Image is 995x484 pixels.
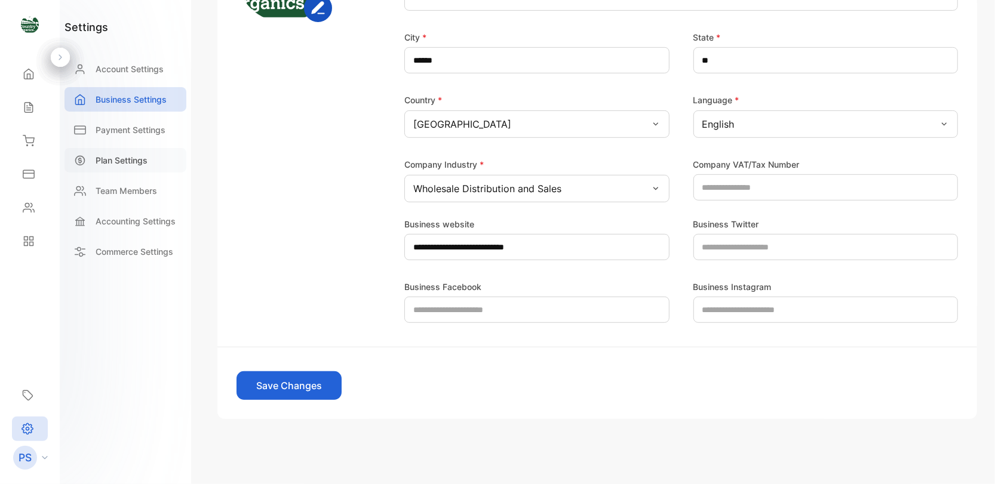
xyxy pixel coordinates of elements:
[404,280,481,293] label: Business Facebook
[65,148,186,172] a: Plan Settings
[96,154,148,167] p: Plan Settings
[693,31,721,44] label: State
[761,58,995,484] iframe: LiveChat chat widget
[237,371,342,400] button: Save Changes
[693,280,772,293] label: Business Instagram
[693,218,759,230] label: Business Twitter
[65,118,186,142] a: Payment Settings
[96,245,173,258] p: Commerce Settings
[21,16,39,33] img: logo
[19,450,32,465] p: PS
[65,178,186,203] a: Team Members
[65,209,186,233] a: Accounting Settings
[96,124,165,136] p: Payment Settings
[404,218,474,230] label: Business website
[65,19,108,35] h1: settings
[404,159,484,169] label: Company Industry
[404,31,426,44] label: City
[96,184,157,197] p: Team Members
[693,158,800,171] label: Company VAT/Tax Number
[65,57,186,81] a: Account Settings
[96,215,176,227] p: Accounting Settings
[413,181,561,196] p: Wholesale Distribution and Sales
[96,93,167,106] p: Business Settings
[96,63,164,75] p: Account Settings
[65,239,186,264] a: Commerce Settings
[702,117,735,131] p: English
[65,87,186,112] a: Business Settings
[693,95,739,105] label: Language
[413,117,511,131] p: [GEOGRAPHIC_DATA]
[404,95,442,105] label: Country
